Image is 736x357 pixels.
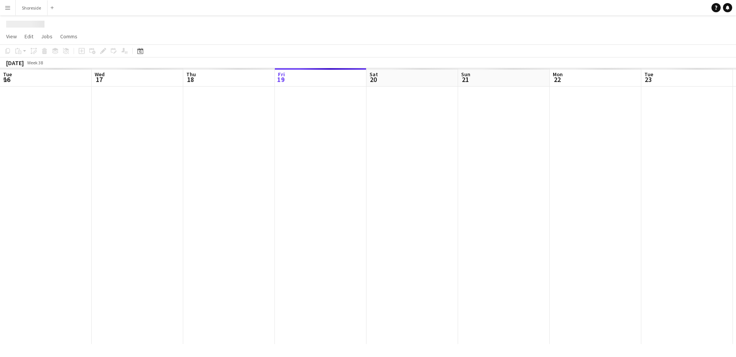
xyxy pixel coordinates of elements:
a: Jobs [38,31,56,41]
button: Shoreside [16,0,48,15]
div: [DATE] [6,59,24,67]
span: Sat [370,71,378,78]
span: 23 [643,75,653,84]
span: 22 [552,75,563,84]
span: View [6,33,17,40]
span: Week 38 [25,60,44,66]
span: Thu [186,71,196,78]
span: Fri [278,71,285,78]
span: Mon [553,71,563,78]
span: Tue [3,71,12,78]
span: 17 [94,75,105,84]
span: 20 [368,75,378,84]
span: 16 [2,75,12,84]
span: 19 [277,75,285,84]
span: 18 [185,75,196,84]
a: Comms [57,31,80,41]
span: Jobs [41,33,53,40]
a: Edit [21,31,36,41]
a: View [3,31,20,41]
span: Wed [95,71,105,78]
span: Tue [644,71,653,78]
span: 21 [460,75,470,84]
span: Edit [25,33,33,40]
span: Sun [461,71,470,78]
span: Comms [60,33,77,40]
